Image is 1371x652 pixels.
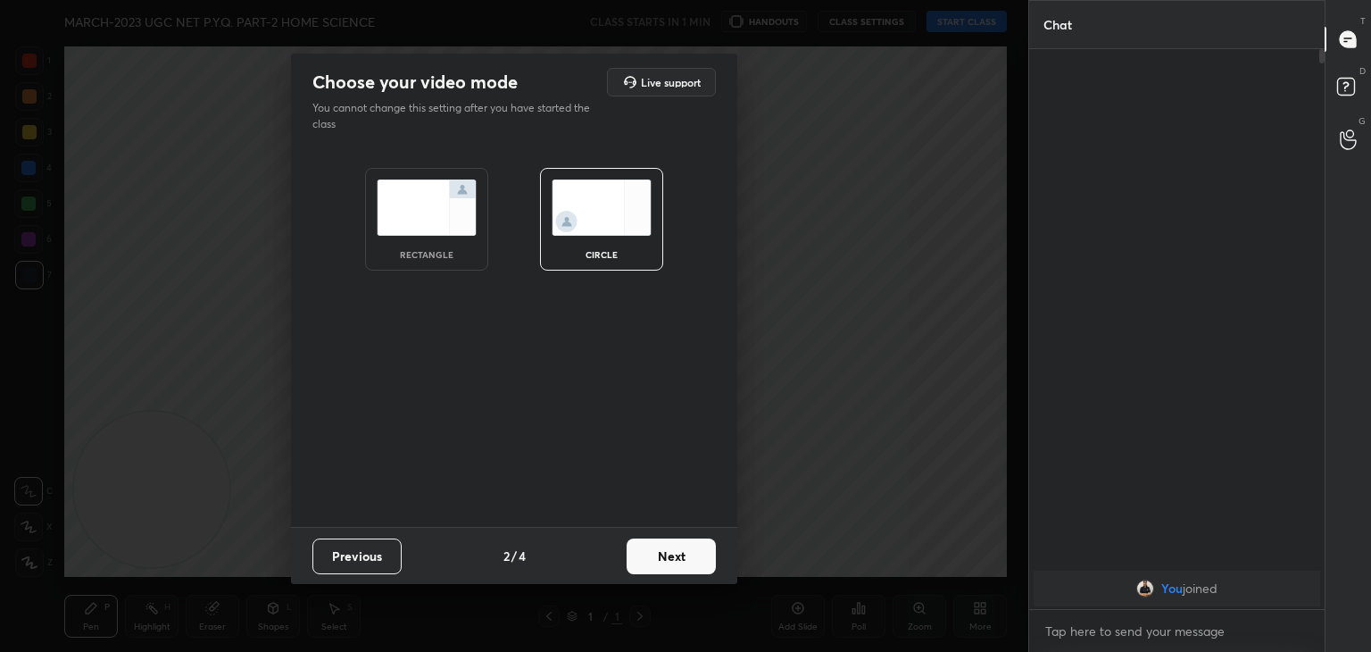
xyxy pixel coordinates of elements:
p: T [1360,14,1366,28]
h4: 2 [503,547,510,565]
button: Previous [312,539,402,574]
span: joined [1183,581,1217,596]
p: Chat [1029,1,1086,48]
h4: 4 [519,547,526,565]
div: rectangle [391,250,462,259]
img: normalScreenIcon.ae25ed63.svg [377,180,477,236]
p: G [1359,114,1366,128]
p: D [1359,64,1366,78]
h5: Live support [641,77,701,88]
img: circleScreenIcon.acc0effb.svg [552,180,652,236]
div: circle [566,250,637,259]
button: Next [627,539,716,574]
div: grid [1029,567,1325,610]
h4: / [511,547,517,565]
span: You [1161,581,1183,596]
h2: Choose your video mode [312,71,518,94]
p: You cannot change this setting after you have started the class [312,100,602,132]
img: ac1245674e8d465aac1aa0ff8abd4772.jpg [1136,580,1154,598]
